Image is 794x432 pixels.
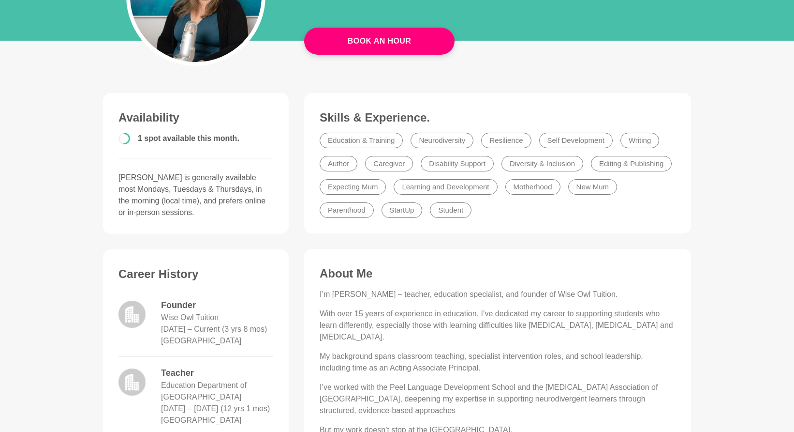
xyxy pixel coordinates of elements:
dd: Wise Owl Tuition [161,312,219,324]
span: 1 spot available this month. [138,134,239,142]
h3: Career History [118,267,273,281]
img: logo [118,369,146,396]
h3: About Me [320,266,676,281]
p: With over 15 years of experience in education, I’ve dedicated my career to supporting students wh... [320,308,676,343]
img: logo [118,301,146,328]
dd: [GEOGRAPHIC_DATA] [161,335,242,347]
dd: [GEOGRAPHIC_DATA] [161,415,242,426]
dd: January 2010 – December 2021 (12 yrs 1 mos) [161,403,270,415]
h3: Skills & Experience. [320,110,676,125]
p: My background spans classroom teaching, specialist intervention roles, and school leadership, inc... [320,351,676,374]
time: [DATE] – [DATE] (12 yrs 1 mos) [161,404,270,413]
dd: January 2022 – Current (3 yrs 8 mos) [161,324,267,335]
h3: Availability [118,110,273,125]
dd: Teacher [161,367,273,380]
a: Book An Hour [304,28,455,55]
p: I’ve worked with the Peel Language Development School and the [MEDICAL_DATA] Association of [GEOG... [320,382,676,417]
p: [PERSON_NAME] is generally available most Mondays, Tuesdays & Thursdays, in the morning (local ti... [118,172,273,218]
p: I’m [PERSON_NAME] – teacher, education specialist, and founder of Wise Owl Tuition. [320,289,676,300]
dd: Education Department of [GEOGRAPHIC_DATA] [161,380,273,403]
dd: Founder [161,299,273,312]
time: [DATE] – Current (3 yrs 8 mos) [161,325,267,333]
